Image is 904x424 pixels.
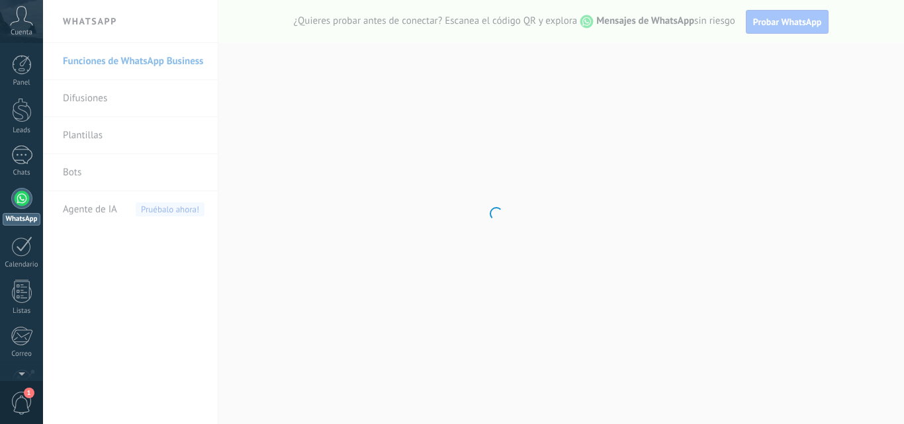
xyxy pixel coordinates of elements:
div: WhatsApp [3,213,40,226]
div: Panel [3,79,41,87]
div: Correo [3,350,41,359]
div: Leads [3,126,41,135]
span: Cuenta [11,28,32,37]
div: Listas [3,307,41,316]
span: 1 [24,388,34,398]
div: Chats [3,169,41,177]
div: Calendario [3,261,41,269]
